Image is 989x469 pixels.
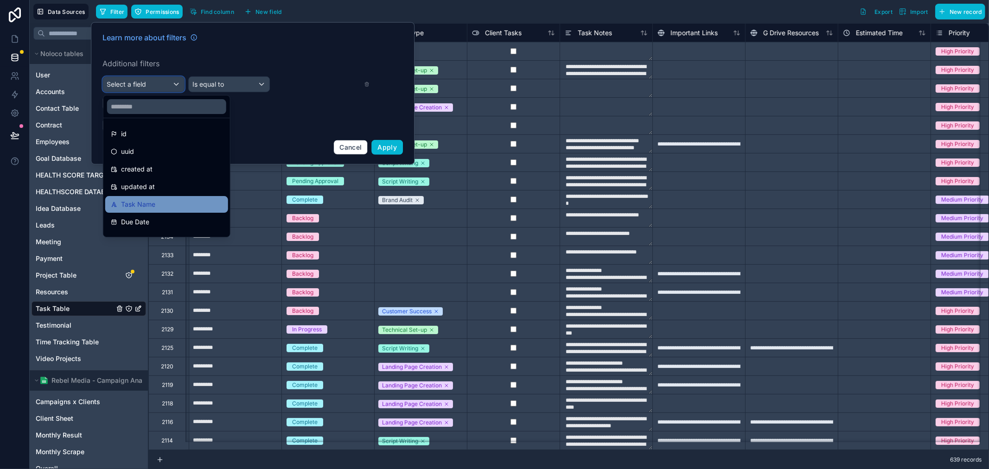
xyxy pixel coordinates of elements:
div: Time Tracking Table [32,335,146,349]
div: Landing Page Creation [382,363,442,371]
div: 2129 [161,326,173,333]
span: Testimonial [36,321,71,330]
span: Data Sources [48,8,85,15]
div: High Priority [941,66,974,74]
div: Medium Priority [941,214,983,222]
span: 639 records [950,456,982,463]
div: In Progress [292,325,322,334]
span: Permissions [146,8,179,15]
span: Client Tasks [485,28,522,38]
div: Complete [292,344,318,352]
div: 2125 [161,344,173,352]
div: High Priority [941,437,974,445]
span: Filter [110,8,125,15]
div: Backlog [292,270,313,278]
span: Project Table [36,271,77,280]
span: Accounts [36,87,65,96]
span: Task Table [36,304,70,313]
div: HEALTHSCORE DATABASE [32,184,146,199]
div: Backlog [292,214,313,222]
span: Monthly Scrape [36,447,84,456]
span: Estimated Time [856,28,903,38]
span: Resources [36,287,68,297]
button: Export [856,4,896,19]
div: High Priority [941,325,974,334]
span: Rebel Media - Campaign Analytics [51,376,160,385]
a: Permissions [131,5,186,19]
span: Idea Database [36,204,81,213]
div: High Priority [941,418,974,426]
div: Backlog [292,251,313,260]
div: Technical Set-up [382,326,427,334]
span: Monthly Result [36,431,82,440]
span: Payment [36,254,63,263]
span: Due Date [121,216,149,228]
span: Find column [201,8,234,15]
button: Permissions [131,5,182,19]
div: High Priority [941,47,974,56]
span: Export [874,8,893,15]
div: 2116 [162,418,173,426]
div: Script Writing [382,177,418,186]
span: created at [121,164,153,175]
span: G Drive Resources [763,28,819,38]
div: 2133 [161,252,173,259]
span: Priority [949,28,970,38]
div: High Priority [941,399,974,408]
div: Resources [32,285,146,299]
div: Payment [32,251,146,266]
span: New record [950,8,982,15]
button: Find column [186,5,237,19]
div: High Priority [941,121,974,130]
div: Complete [292,437,318,445]
span: Campaigns x Clients [36,397,100,406]
div: 2119 [162,381,173,389]
span: id [121,128,127,139]
div: 2131 [162,289,173,296]
div: Meeting [32,234,146,249]
span: Goal Database [36,154,81,163]
div: Complete [292,399,318,408]
span: Task Status [121,234,157,245]
div: High Priority [941,158,974,167]
span: Meeting [36,237,61,247]
div: Contact Table [32,101,146,116]
button: New record [935,4,985,19]
div: Task Table [32,301,146,316]
div: High Priority [941,177,974,185]
div: 2118 [162,400,173,407]
button: Noloco tables [32,47,133,60]
span: uuid [121,146,134,157]
div: Medium Priority [941,251,983,260]
div: High Priority [941,381,974,389]
span: Contact Table [36,104,79,113]
button: Filter [96,5,128,19]
div: 2132 [161,270,173,278]
div: Backlog [292,288,313,297]
div: Medium Priority [941,233,983,241]
img: Google Sheets logo [40,377,48,384]
div: scrollable content [30,44,148,469]
div: 2120 [161,363,173,370]
div: Landing Page Creation [382,418,442,427]
span: Import [910,8,928,15]
div: High Priority [941,362,974,371]
div: Pending Approval [292,177,338,185]
div: Customer Success [382,307,432,316]
div: Medium Priority [941,196,983,204]
div: Leads [32,218,146,233]
span: Contract [36,120,62,130]
div: Complete [292,362,318,371]
div: Landing Page Creation [382,400,442,408]
div: Monthly Result [32,428,146,443]
div: 2130 [161,307,173,315]
span: Noloco tables [40,49,83,58]
div: High Priority [941,140,974,148]
div: 2114 [161,437,173,444]
span: Employees [36,137,70,146]
button: Data Sources [33,4,89,19]
div: Medium Priority [941,288,983,297]
div: Idea Database [32,201,146,216]
span: User [36,70,50,80]
span: HEALTH SCORE TARGET [36,171,111,180]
